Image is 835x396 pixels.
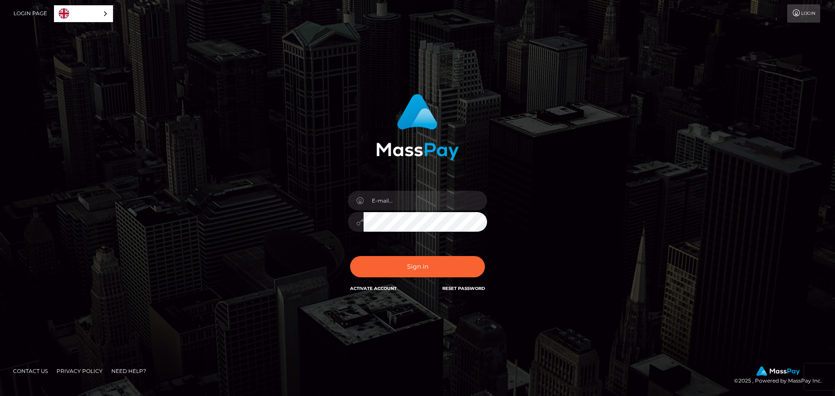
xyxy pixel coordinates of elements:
[10,364,51,378] a: Contact Us
[54,5,113,22] aside: Language selected: English
[54,5,113,22] div: Language
[376,94,459,160] img: MassPay Login
[442,286,485,291] a: Reset Password
[108,364,150,378] a: Need Help?
[350,286,397,291] a: Activate Account
[756,366,800,376] img: MassPay
[364,191,487,210] input: E-mail...
[13,4,47,23] a: Login Page
[350,256,485,277] button: Sign in
[53,364,106,378] a: Privacy Policy
[787,4,820,23] a: Login
[734,366,828,386] div: © 2025 , Powered by MassPay Inc.
[54,6,113,22] a: English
